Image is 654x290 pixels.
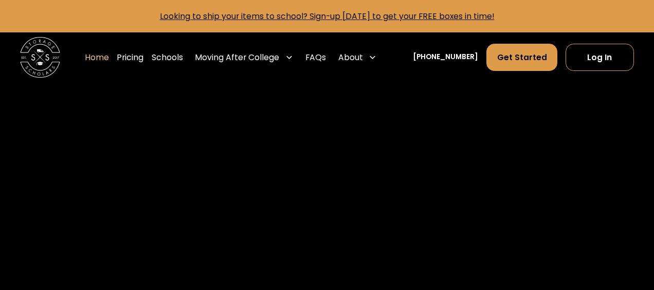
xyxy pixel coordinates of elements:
[117,43,143,71] a: Pricing
[338,51,363,63] div: About
[413,52,478,63] a: [PHONE_NUMBER]
[195,51,279,63] div: Moving After College
[305,43,326,71] a: FAQs
[160,11,495,22] a: Looking to ship your items to school? Sign-up [DATE] to get your FREE boxes in time!
[486,44,557,71] a: Get Started
[152,43,183,71] a: Schools
[566,44,634,71] a: Log In
[20,37,60,77] img: Storage Scholars main logo
[85,43,109,71] a: Home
